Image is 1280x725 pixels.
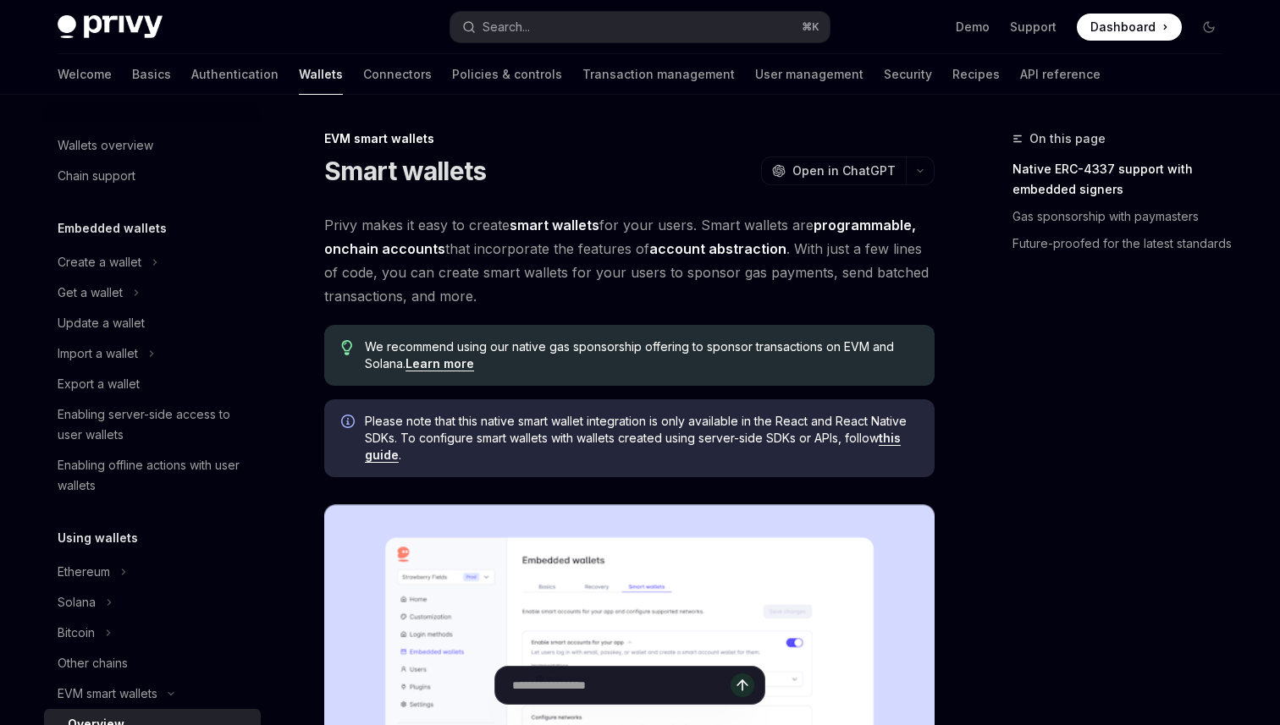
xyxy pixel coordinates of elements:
[761,157,906,185] button: Open in ChatGPT
[58,135,153,156] div: Wallets overview
[1010,19,1057,36] a: Support
[582,54,735,95] a: Transaction management
[324,156,486,186] h1: Smart wallets
[58,283,123,303] div: Get a wallet
[44,450,261,501] a: Enabling offline actions with user wallets
[952,54,1000,95] a: Recipes
[58,562,110,582] div: Ethereum
[44,161,261,191] a: Chain support
[324,213,935,308] span: Privy makes it easy to create for your users. Smart wallets are that incorporate the features of ...
[58,313,145,333] div: Update a wallet
[299,54,343,95] a: Wallets
[44,130,261,161] a: Wallets overview
[512,667,731,704] input: Ask a question...
[58,166,135,186] div: Chain support
[1012,156,1236,203] a: Native ERC-4337 support with embedded signers
[365,413,918,464] span: Please note that this native smart wallet integration is only available in the React and React Na...
[341,415,358,431] svg: Info
[58,343,138,364] div: Import a wallet
[450,12,830,42] button: Open search
[44,557,261,587] button: Toggle Ethereum section
[58,455,251,496] div: Enabling offline actions with user wallets
[58,684,157,704] div: EVM smart wallets
[1195,14,1222,41] button: Toggle dark mode
[649,240,786,258] a: account abstraction
[58,15,163,39] img: dark logo
[510,217,599,233] strong: smart wallets
[58,592,96,612] div: Solana
[44,678,261,709] button: Toggle EVM smart wallets section
[341,340,353,355] svg: Tip
[58,653,128,673] div: Other chains
[1020,54,1101,95] a: API reference
[44,587,261,618] button: Toggle Solana section
[406,356,474,371] a: Learn more
[191,54,279,95] a: Authentication
[755,54,863,95] a: User management
[58,528,138,548] h5: Using wallets
[58,404,251,445] div: Enabling server-side access to user wallets
[58,252,141,272] div: Create a wallet
[44,648,261,678] a: Other chains
[58,623,95,643] div: Bitcoin
[132,54,171,95] a: Basics
[452,54,562,95] a: Policies & controls
[1012,230,1236,257] a: Future-proofed for the latest standards
[1012,203,1236,230] a: Gas sponsorship with paymasters
[363,54,432,95] a: Connectors
[1029,129,1106,149] span: On this page
[483,17,530,37] div: Search...
[58,374,140,394] div: Export a wallet
[324,130,935,147] div: EVM smart wallets
[58,54,112,95] a: Welcome
[802,20,819,34] span: ⌘ K
[44,399,261,450] a: Enabling server-side access to user wallets
[44,308,261,338] a: Update a wallet
[731,673,754,697] button: Send message
[44,247,261,277] button: Toggle Create a wallet section
[956,19,990,36] a: Demo
[44,338,261,369] button: Toggle Import a wallet section
[884,54,932,95] a: Security
[1090,19,1156,36] span: Dashboard
[365,338,918,372] span: We recommend using our native gas sponsorship offering to sponsor transactions on EVM and Solana.
[792,162,896,179] span: Open in ChatGPT
[58,218,167,239] h5: Embedded wallets
[44,369,261,399] a: Export a wallet
[1077,14,1182,41] a: Dashboard
[44,277,261,308] button: Toggle Get a wallet section
[44,618,261,648] button: Toggle Bitcoin section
